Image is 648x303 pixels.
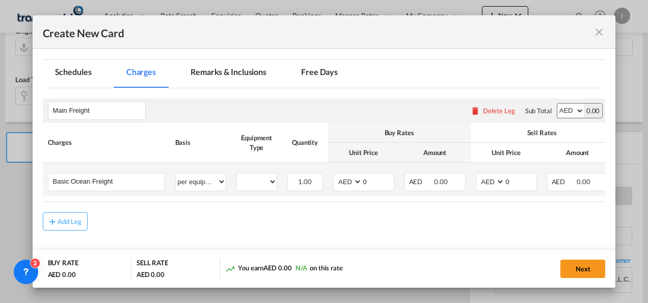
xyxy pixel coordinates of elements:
th: Unit Price [471,143,542,163]
md-dialog: Create New CardPort ... [33,15,616,288]
div: Quantity [287,138,323,147]
div: You earn on this rate [225,263,343,274]
input: Leg Name [53,103,145,118]
md-tab-item: Charges [114,60,168,88]
span: N/A [295,264,307,272]
input: Charge Name [53,173,165,189]
th: Unit Price [328,143,399,163]
th: Amount [399,143,471,163]
div: Equipment Type [236,133,277,151]
div: Sub Total [525,106,552,115]
div: Create New Card [43,26,593,38]
div: Buy Rates [333,128,466,137]
div: AED 0.00 [48,270,76,279]
md-icon: icon-plus md-link-fg s20 [47,216,58,226]
md-tab-item: Schedules [43,60,104,88]
div: Basis [175,138,226,147]
div: Charges [48,138,165,147]
md-icon: icon-delete [470,106,480,116]
md-tab-item: Free Days [289,60,350,88]
div: AED 0.00 [137,270,165,279]
div: SELL RATE [137,258,168,270]
button: Next [560,260,605,278]
button: Add Leg [43,212,88,231]
input: 0 [362,173,394,189]
div: Delete Leg [483,107,515,115]
span: AED [552,178,576,186]
th: Amount [542,143,613,163]
div: Add Leg [58,218,82,224]
span: 0.00 [434,178,448,186]
span: AED 0.00 [263,264,291,272]
md-input-container: Basic Ocean Freight [48,173,165,189]
md-pagination-wrapper: Use the left and right arrow keys to navigate between tabs [43,60,361,88]
span: 1.00 [298,178,312,186]
span: 0.00 [577,178,590,186]
md-tab-item: Remarks & Inclusions [178,60,279,88]
md-icon: icon-close fg-AAA8AD m-0 pointer [593,26,605,38]
button: Delete Leg [470,107,515,115]
div: BUY RATE [48,258,78,270]
span: AED [409,178,433,186]
input: 0 [505,173,536,189]
md-icon: icon-trending-up [225,264,235,274]
div: Sell Rates [476,128,608,137]
select: per equipment [176,173,226,190]
div: 0.00 [584,104,603,118]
